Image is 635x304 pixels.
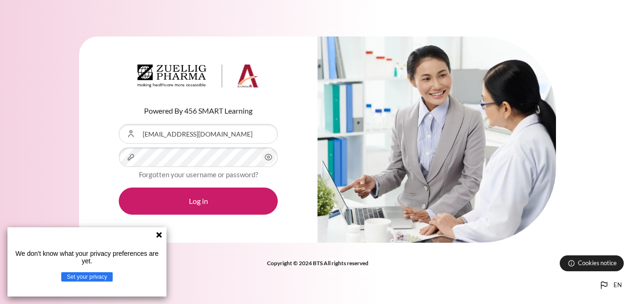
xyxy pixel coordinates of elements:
button: Log in [119,188,278,215]
button: Cookies notice [560,255,624,271]
p: Powered By 456 SMART Learning [119,105,278,116]
strong: Copyright © 2024 BTS All rights reserved [267,260,368,267]
p: We don't know what your privacy preferences are yet. [11,250,163,265]
a: Architeck [137,65,259,92]
input: Username or Email Address [119,124,278,144]
img: Architeck [137,65,259,88]
span: en [613,281,622,290]
a: Forgotten your username or password? [139,170,258,179]
button: Languages [595,276,626,295]
span: Cookies notice [578,259,617,268]
button: Set your privacy [61,272,113,282]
